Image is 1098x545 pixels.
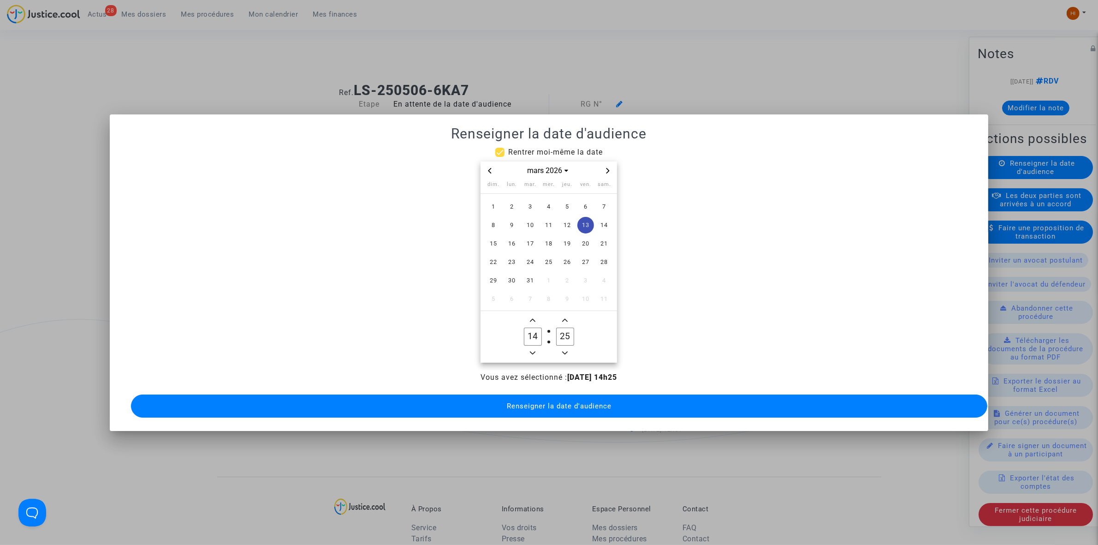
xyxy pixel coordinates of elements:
[559,315,570,326] button: Add a minute
[558,271,576,290] td: 2 avril 2026
[576,234,595,253] td: 20 mars 2026
[595,198,613,216] td: 7 mars 2026
[503,198,521,216] td: 2 mars 2026
[522,291,539,307] span: 7
[598,181,611,187] span: sam.
[484,198,503,216] td: 1 mars 2026
[596,235,612,252] span: 21
[540,216,558,234] td: 11 mars 2026
[559,198,576,215] span: 5
[602,165,613,177] button: Next month
[522,272,539,289] span: 31
[484,180,503,194] th: dimanche
[503,271,521,290] td: 30 mars 2026
[503,234,521,253] td: 16 mars 2026
[540,180,558,194] th: mercredi
[523,165,575,176] button: Choose month and year
[522,235,539,252] span: 17
[130,372,968,383] div: Vous avez sélectionné :
[559,272,576,289] span: 2
[521,271,540,290] td: 31 mars 2026
[558,253,576,271] td: 26 mars 2026
[521,234,540,253] td: 17 mars 2026
[595,290,613,308] td: 11 avril 2026
[484,271,503,290] td: 29 mars 2026
[577,235,594,252] span: 20
[596,217,612,234] span: 14
[595,234,613,253] td: 21 mars 2026
[485,254,502,270] span: 22
[485,198,502,215] span: 1
[521,290,540,308] td: 7 avril 2026
[540,291,557,307] span: 8
[595,216,613,234] td: 14 mars 2026
[524,181,536,187] span: mar.
[484,165,495,177] button: Previous month
[521,198,540,216] td: 3 mars 2026
[540,198,557,215] span: 4
[521,180,540,194] th: mardi
[558,234,576,253] td: 19 mars 2026
[485,235,502,252] span: 15
[504,291,520,307] span: 6
[521,253,540,271] td: 24 mars 2026
[576,253,595,271] td: 27 mars 2026
[540,235,557,252] span: 18
[576,271,595,290] td: 3 avril 2026
[540,272,557,289] span: 1
[580,181,591,187] span: ven.
[522,254,539,270] span: 24
[540,290,558,308] td: 8 avril 2026
[521,216,540,234] td: 10 mars 2026
[484,234,503,253] td: 15 mars 2026
[522,217,539,234] span: 10
[559,347,570,359] button: Minus a minute
[522,198,539,215] span: 3
[504,254,520,270] span: 23
[527,315,538,326] button: Add a hour
[503,180,521,194] th: lundi
[121,126,977,142] h1: Renseigner la date d'audience
[540,217,557,234] span: 11
[576,290,595,308] td: 10 avril 2026
[576,216,595,234] td: 13 mars 2026
[559,254,576,270] span: 26
[504,272,520,289] span: 30
[595,180,613,194] th: samedi
[576,198,595,216] td: 6 mars 2026
[484,216,503,234] td: 8 mars 2026
[540,253,558,271] td: 25 mars 2026
[540,271,558,290] td: 1 avril 2026
[558,180,576,194] th: jeudi
[508,148,603,156] span: Rentrer moi-même la date
[487,181,499,187] span: dim.
[507,402,611,410] span: Renseigner la date d'audience
[558,216,576,234] td: 12 mars 2026
[559,217,576,234] span: 12
[507,181,517,187] span: lun.
[527,347,538,359] button: Minus a hour
[577,254,594,270] span: 27
[595,271,613,290] td: 4 avril 2026
[485,291,502,307] span: 5
[503,253,521,271] td: 23 mars 2026
[559,291,576,307] span: 9
[484,253,503,271] td: 22 mars 2026
[577,217,594,234] span: 13
[596,291,612,307] span: 11
[596,272,612,289] span: 4
[543,181,555,187] span: mer.
[577,291,594,307] span: 10
[567,373,617,382] b: [DATE] 14h25
[540,234,558,253] td: 18 mars 2026
[596,198,612,215] span: 7
[595,253,613,271] td: 28 mars 2026
[559,235,576,252] span: 19
[576,180,595,194] th: vendredi
[577,272,594,289] span: 3
[18,499,46,527] iframe: Help Scout Beacon - Open
[558,290,576,308] td: 9 avril 2026
[504,217,520,234] span: 9
[523,165,575,176] span: mars 2026
[540,198,558,216] td: 4 mars 2026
